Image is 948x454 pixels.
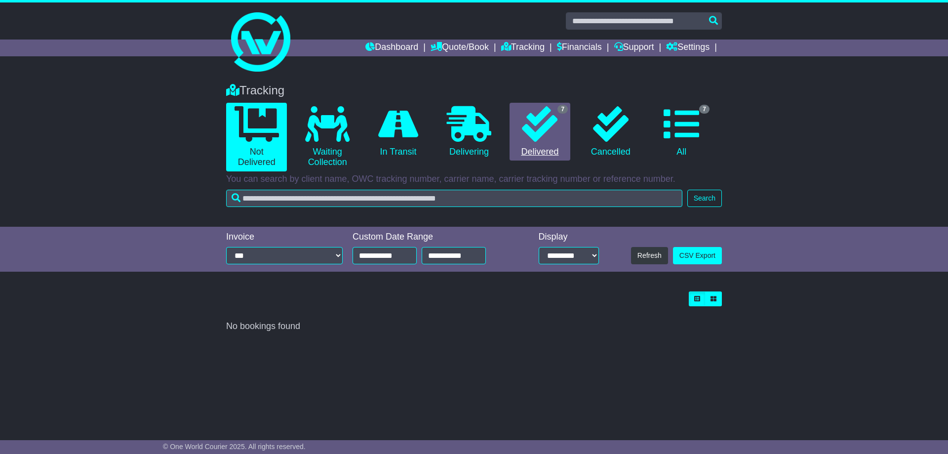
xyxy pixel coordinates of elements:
[699,105,710,114] span: 7
[510,103,570,161] a: 7 Delivered
[614,40,654,56] a: Support
[438,103,499,161] a: Delivering
[226,321,722,332] div: No bookings found
[353,232,511,243] div: Custom Date Range
[297,103,357,171] a: Waiting Collection
[163,443,306,451] span: © One World Courier 2025. All rights reserved.
[651,103,712,161] a: 7 All
[431,40,489,56] a: Quote/Book
[557,105,568,114] span: 7
[673,247,722,264] a: CSV Export
[539,232,599,243] div: Display
[501,40,545,56] a: Tracking
[687,190,722,207] button: Search
[368,103,429,161] a: In Transit
[221,83,727,98] div: Tracking
[557,40,602,56] a: Financials
[226,174,722,185] p: You can search by client name, OWC tracking number, carrier name, carrier tracking number or refe...
[226,103,287,171] a: Not Delivered
[580,103,641,161] a: Cancelled
[666,40,710,56] a: Settings
[631,247,668,264] button: Refresh
[365,40,418,56] a: Dashboard
[226,232,343,243] div: Invoice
